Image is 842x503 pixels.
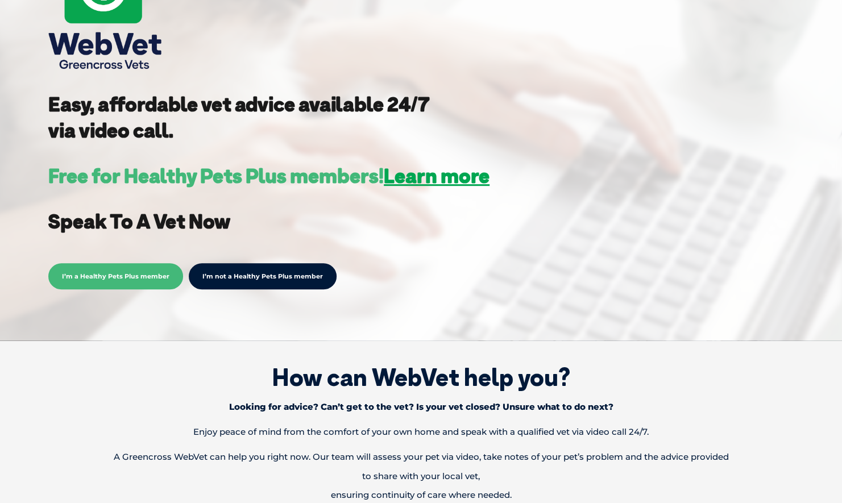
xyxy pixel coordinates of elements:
[48,92,430,143] strong: Easy, affordable vet advice available 24/7 via video call.
[48,263,183,289] span: I’m a Healthy Pets Plus member
[48,271,183,281] a: I’m a Healthy Pets Plus member
[48,209,230,234] strong: Speak To A Vet Now
[98,397,744,417] p: Looking for advice? Can’t get to the vet? Is your vet closed? Unsure what to do next?
[384,163,490,188] a: Learn more
[98,422,744,442] p: Enjoy peace of mind from the comfort of your own home and speak with a qualified vet via video ca...
[189,263,337,289] a: I’m not a Healthy Pets Plus member
[17,363,825,392] h1: How can WebVet help you?
[48,166,490,186] h3: Free for Healthy Pets Plus members!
